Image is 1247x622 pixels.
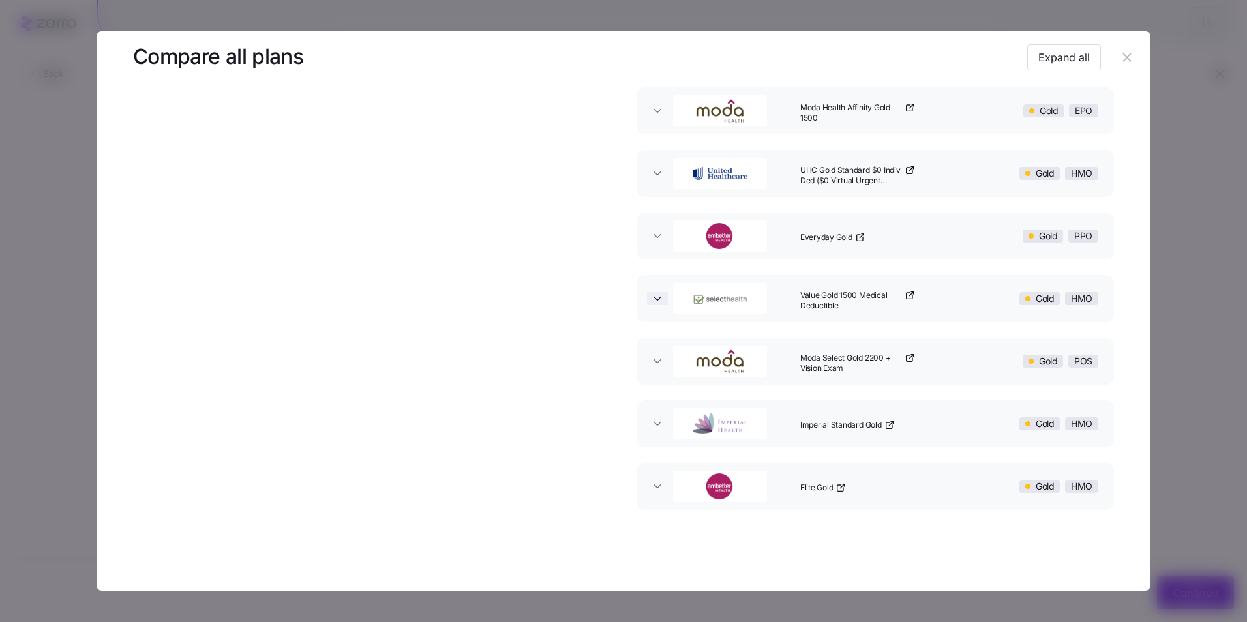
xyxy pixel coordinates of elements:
[674,348,766,374] img: Moda Health
[637,150,1114,197] button: UnitedHealthcareUHC Gold Standard $0 Indiv Ded ($0 Virtual Urgent Care)GoldHMO
[637,87,1114,134] button: Moda HealthModa Health Affinity Gold 1500GoldEPO
[800,290,902,312] span: Value Gold 1500 Medical Deductible
[800,353,902,375] span: Moda Select Gold 2200 + Vision Exam
[1038,50,1090,65] span: Expand all
[800,353,915,375] a: Moda Select Gold 2200 + Vision Exam
[1071,293,1092,304] span: HMO
[1071,481,1092,492] span: HMO
[800,102,902,125] span: Moda Health Affinity Gold 1500
[1027,44,1101,70] button: Expand all
[1075,105,1092,117] span: EPO
[800,482,834,494] span: Elite Gold
[1071,418,1092,430] span: HMO
[800,102,915,125] a: Moda Health Affinity Gold 1500
[800,482,847,494] a: Elite Gold
[800,232,852,243] span: Everyday Gold
[1036,418,1054,430] span: Gold
[800,290,915,312] a: Value Gold 1500 Medical Deductible
[1039,355,1057,367] span: Gold
[674,473,766,499] img: Ambetter
[800,232,865,243] a: Everyday Gold
[800,165,902,187] span: UHC Gold Standard $0 Indiv Ded ($0 Virtual Urgent Care)
[1074,230,1092,242] span: PPO
[674,223,766,249] img: Ambetter
[637,275,1114,322] button: SelectHealthValue Gold 1500 Medical DeductibleGoldHMO
[637,338,1114,385] button: Moda HealthModa Select Gold 2200 + Vision ExamGoldPOS
[800,420,882,431] span: Imperial Standard Gold
[1036,293,1054,304] span: Gold
[1040,105,1058,117] span: Gold
[674,98,766,124] img: Moda Health
[133,42,303,72] h3: Compare all plans
[674,411,766,437] img: Imperial Health Plan
[637,400,1114,447] button: Imperial Health PlanImperial Standard GoldGoldHMO
[1036,481,1054,492] span: Gold
[1074,355,1092,367] span: POS
[800,420,895,431] a: Imperial Standard Gold
[674,286,766,312] img: SelectHealth
[800,165,915,187] a: UHC Gold Standard $0 Indiv Ded ($0 Virtual Urgent Care)
[674,160,766,186] img: UnitedHealthcare
[637,213,1114,259] button: AmbetterEveryday GoldGoldPPO
[1039,230,1057,242] span: Gold
[1071,168,1092,179] span: HMO
[1036,168,1054,179] span: Gold
[637,463,1114,510] button: AmbetterElite GoldGoldHMO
